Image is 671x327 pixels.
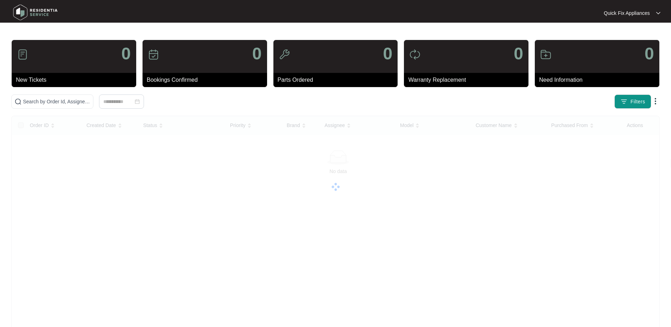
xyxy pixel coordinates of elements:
input: Search by Order Id, Assignee Name, Customer Name, Brand and Model [23,98,90,105]
img: dropdown arrow [651,97,660,105]
p: 0 [644,45,654,62]
img: icon [148,49,159,60]
p: 0 [514,45,523,62]
span: Filters [630,98,645,105]
p: Quick Fix Appliances [604,10,650,17]
p: 0 [252,45,262,62]
p: Bookings Confirmed [147,76,267,84]
p: Parts Ordered [278,76,398,84]
img: dropdown arrow [656,11,660,15]
img: icon [540,49,551,60]
p: Warranty Replacement [408,76,528,84]
img: icon [409,49,421,60]
img: icon [279,49,290,60]
p: 0 [383,45,393,62]
button: filter iconFilters [614,94,651,109]
p: 0 [121,45,131,62]
img: icon [17,49,28,60]
p: Need Information [539,76,659,84]
img: filter icon [620,98,627,105]
img: residentia service logo [11,2,60,23]
img: search-icon [15,98,22,105]
p: New Tickets [16,76,136,84]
